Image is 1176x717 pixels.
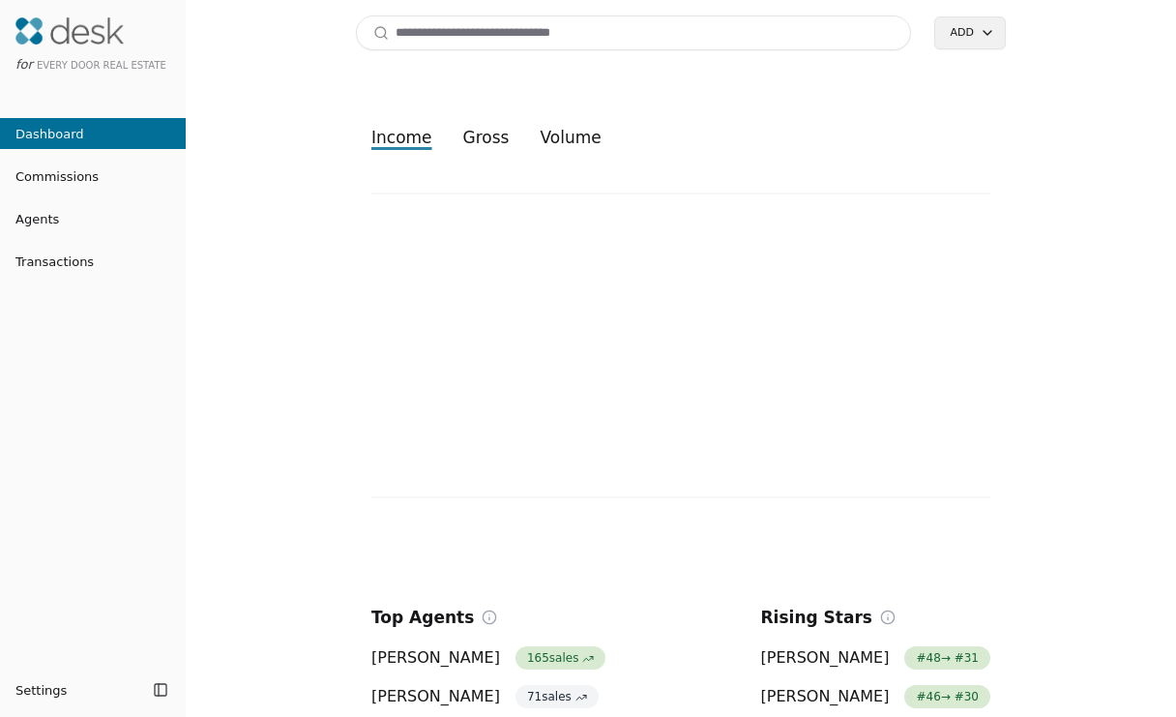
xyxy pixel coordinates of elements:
[761,685,890,708] span: [PERSON_NAME]
[761,604,872,631] h2: Rising Stars
[15,680,67,701] span: Settings
[37,60,166,71] span: Every Door Real Estate
[904,685,990,708] span: # 46 → # 30
[904,646,990,670] span: # 48 → # 31
[371,685,500,708] span: [PERSON_NAME]
[524,120,616,155] button: volume
[356,120,448,155] button: income
[371,646,500,670] span: [PERSON_NAME]
[515,685,599,708] span: 71 sales
[761,646,890,670] span: [PERSON_NAME]
[448,120,525,155] button: gross
[934,16,1006,49] button: Add
[15,17,124,45] img: Desk
[515,646,605,670] span: 165 sales
[8,674,147,705] button: Settings
[15,57,33,72] span: for
[371,604,474,631] h2: Top Agents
